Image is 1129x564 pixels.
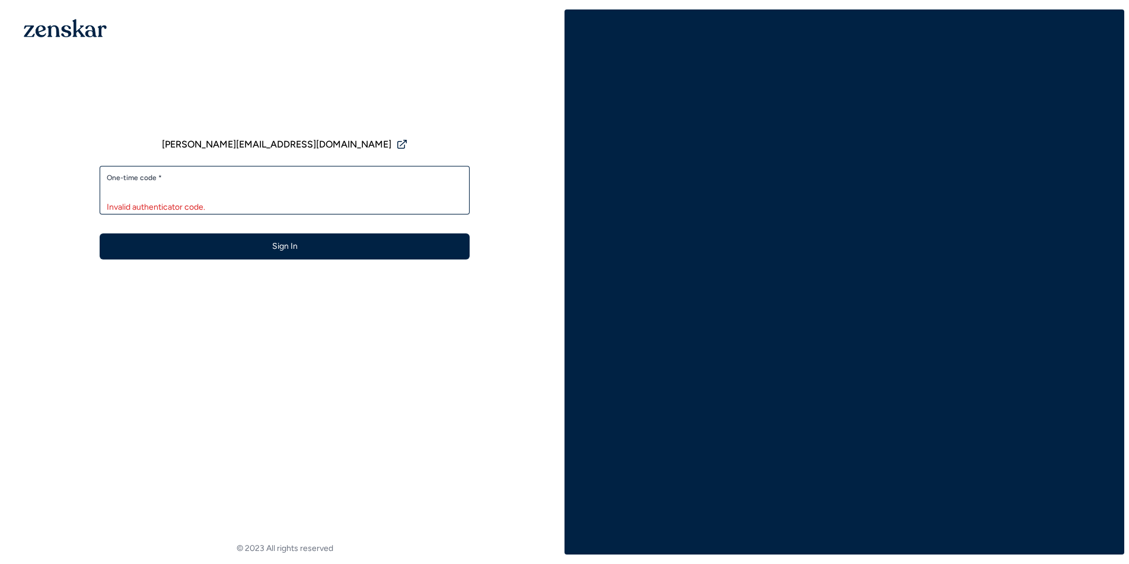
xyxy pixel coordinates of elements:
[5,543,564,555] footer: © 2023 All rights reserved
[100,233,470,259] button: Sign In
[107,201,463,213] div: Invalid authenticator code.
[162,137,391,152] span: [PERSON_NAME][EMAIL_ADDRESS][DOMAIN_NAME]
[107,173,463,182] label: One-time code *
[24,19,107,37] img: 1OGAJ2xQqyY4LXKgY66KYq0eOWRCkrZdAb3gUhuVAqdWPZE9SRJmCz+oDMSn4zDLXe31Ii730ItAGKgCKgCCgCikA4Av8PJUP...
